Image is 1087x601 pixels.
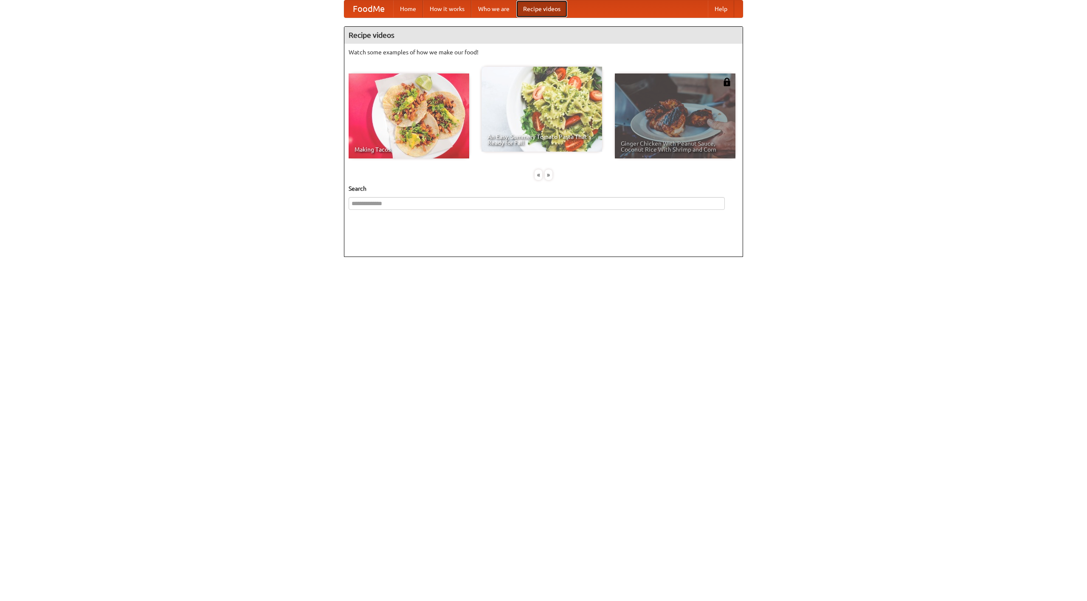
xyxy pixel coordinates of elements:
div: » [545,169,552,180]
a: How it works [423,0,471,17]
a: Making Tacos [349,73,469,158]
img: 483408.png [723,78,731,86]
h5: Search [349,184,738,193]
span: An Easy, Summery Tomato Pasta That's Ready for Fall [487,134,596,146]
p: Watch some examples of how we make our food! [349,48,738,56]
a: FoodMe [344,0,393,17]
div: « [535,169,542,180]
a: An Easy, Summery Tomato Pasta That's Ready for Fall [482,67,602,152]
a: Recipe videos [516,0,567,17]
a: Help [708,0,734,17]
a: Home [393,0,423,17]
span: Making Tacos [355,147,463,152]
h4: Recipe videos [344,27,743,44]
a: Who we are [471,0,516,17]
